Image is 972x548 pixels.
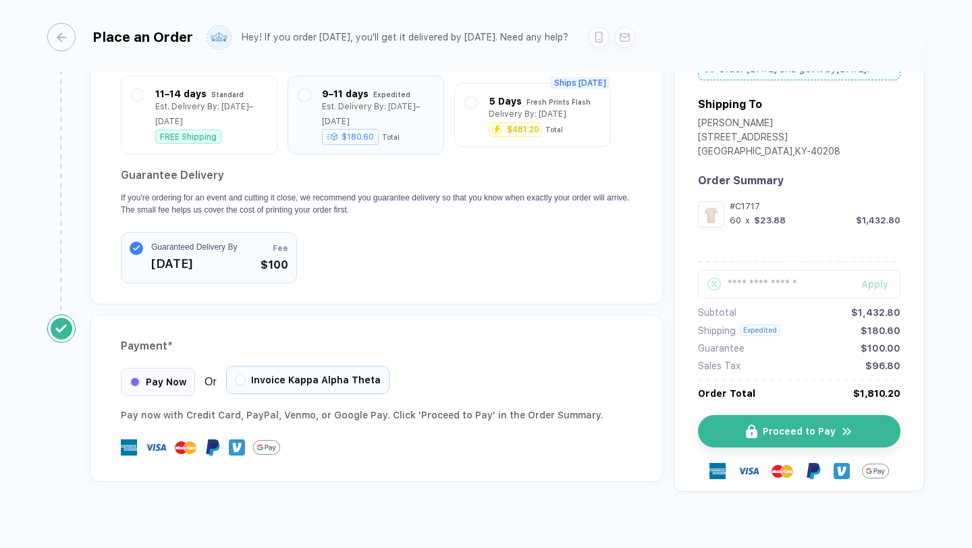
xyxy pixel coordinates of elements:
div: $180.60 [322,129,379,145]
div: 60 [730,215,741,225]
div: Delivery By: [DATE] [489,107,566,121]
img: master-card [175,437,196,458]
div: x [744,215,751,225]
img: GPay [253,434,280,461]
div: Fresh Prints Flash [526,94,591,109]
div: Shipping To [698,98,762,111]
img: icon [746,424,757,439]
img: express [709,463,726,479]
span: Ships [DATE] [550,77,610,89]
div: 11–14 days StandardEst. Delivery By: [DATE]–[DATE]FREE Shipping [132,86,267,144]
img: user profile [207,26,231,49]
img: Paypal [205,439,221,456]
div: Est. Delivery By: [DATE]–[DATE] [322,99,433,129]
div: Place an Order [92,29,193,45]
div: 5 Days Fresh Prints FlashDelivery By: [DATE]$481.20Total [465,94,600,136]
button: Apply [844,270,900,298]
div: Or [121,368,389,396]
div: 9–11 days [322,86,369,101]
div: Order Total [698,388,755,399]
div: #C1717 [730,201,900,211]
div: $23.88 [754,215,786,225]
div: $481.20 [507,126,539,134]
div: Hey! If you order [DATE], you'll get it delivered by [DATE]. Need any help? [242,32,568,43]
span: Fee [273,242,288,254]
div: Guarantee [698,343,745,354]
div: Shipping [698,325,736,336]
div: $1,432.80 [851,307,900,318]
img: visa [738,460,759,482]
div: Expedited [740,325,780,336]
div: FREE Shipping [155,130,221,144]
div: Pay Now [121,368,195,396]
span: [DATE] [151,253,237,275]
div: Total [545,126,563,134]
p: If you're ordering for an event and cutting it close, we recommend you guarantee delivery so that... [121,192,632,216]
button: iconProceed to Payicon [698,415,900,447]
div: Total [382,133,400,141]
div: $96.80 [865,360,900,371]
div: [GEOGRAPHIC_DATA] , KY - 40208 [698,146,840,160]
div: 11–14 days [155,86,207,101]
span: Proceed to Pay [763,426,836,437]
div: [STREET_ADDRESS] [698,132,840,146]
img: GPay [862,458,889,485]
div: Subtotal [698,307,736,318]
button: Guaranteed Delivery By[DATE]Fee$100 [121,232,297,283]
div: $1,432.80 [856,215,900,225]
h2: Guarantee Delivery [121,165,632,186]
div: 5 Days [489,94,522,109]
div: 9–11 days ExpeditedEst. Delivery By: [DATE]–[DATE]$180.60Total [298,86,433,144]
img: express [121,439,137,456]
span: Pay Now [146,377,186,387]
span: Invoice Kappa Alpha Theta [251,375,381,385]
div: Expedited [373,87,410,102]
div: Apply [861,279,900,290]
div: Order Summary [698,174,900,187]
div: Payment [121,335,632,357]
div: Invoice Kappa Alpha Theta [226,366,389,394]
img: Venmo [834,463,850,479]
div: $1,810.20 [853,388,900,399]
span: $100 [261,257,288,273]
img: 75042233-b4cd-43e6-a490-25f33023338a_nt_front_1759331617947.jpg [701,204,721,224]
img: visa [145,437,167,458]
img: master-card [772,460,793,482]
div: Est. Delivery By: [DATE]–[DATE] [155,99,267,129]
div: $100.00 [861,343,900,354]
div: $180.60 [861,325,900,336]
img: Paypal [805,463,821,479]
div: [PERSON_NAME] [698,117,840,132]
span: Guaranteed Delivery By [151,241,237,253]
img: Venmo [229,439,245,456]
img: icon [841,425,853,438]
div: Pay now with Credit Card, PayPal , Venmo , or Google Pay. Click 'Proceed to Pay' in the Order Sum... [121,407,632,423]
div: Sales Tax [698,360,740,371]
div: Standard [211,87,244,102]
